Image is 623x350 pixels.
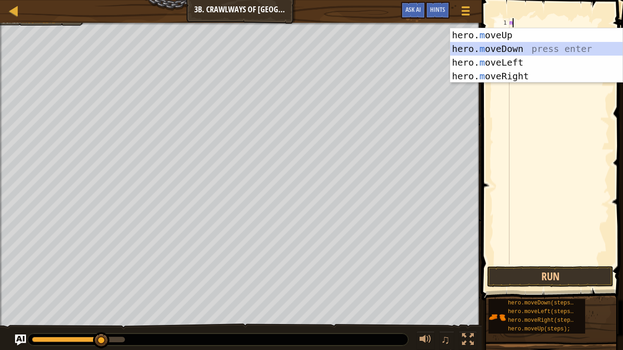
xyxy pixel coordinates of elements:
button: ♫ [439,331,455,350]
button: Run [487,266,613,287]
span: ♫ [441,333,450,346]
div: 1 [494,18,509,27]
button: Show game menu [454,2,477,23]
span: hero.moveDown(steps); [508,300,577,306]
span: Ask AI [405,5,421,14]
span: hero.moveRight(steps); [508,317,580,324]
div: 2 [494,27,509,36]
span: hero.moveUp(steps); [508,326,571,332]
button: Ask AI [15,335,26,345]
img: portrait.png [488,309,506,326]
button: Ask AI [401,2,426,19]
button: Toggle fullscreen [459,331,477,350]
span: Hints [430,5,445,14]
span: hero.moveLeft(steps); [508,309,577,315]
button: Adjust volume [416,331,435,350]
